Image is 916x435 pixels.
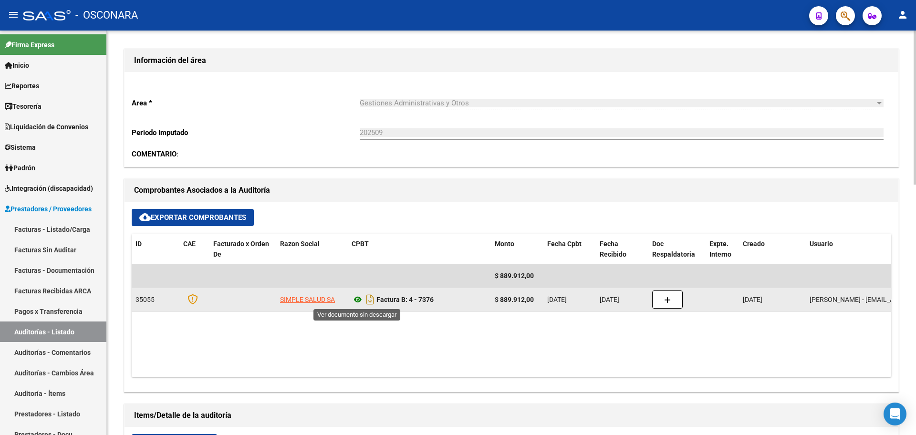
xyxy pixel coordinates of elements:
h1: Información del área [134,53,889,68]
span: - OSCONARA [75,5,138,26]
strong: $ 889.912,00 [495,296,534,303]
span: [DATE] [600,296,619,303]
span: Padrón [5,163,35,173]
span: CPBT [352,240,369,248]
span: CAE [183,240,196,248]
span: Creado [743,240,765,248]
div: Open Intercom Messenger [884,403,906,425]
strong: Factura B: 4 - 7376 [376,296,434,303]
mat-icon: menu [8,9,19,21]
datatable-header-cell: Razon Social [276,234,348,265]
datatable-header-cell: Facturado x Orden De [209,234,276,265]
datatable-header-cell: CAE [179,234,209,265]
span: [DATE] [743,296,762,303]
button: Exportar Comprobantes [132,209,254,226]
mat-icon: person [897,9,908,21]
span: Liquidación de Convenios [5,122,88,132]
datatable-header-cell: Creado [739,234,806,265]
p: Periodo Imputado [132,127,360,138]
span: Reportes [5,81,39,91]
span: Gestiones Administrativas y Otros [360,99,469,107]
span: Razon Social [280,240,320,248]
p: Area * [132,98,360,108]
datatable-header-cell: Monto [491,234,543,265]
span: $ 889.912,00 [495,272,534,280]
span: Firma Express [5,40,54,50]
span: Facturado x Orden De [213,240,269,259]
span: Exportar Comprobantes [139,213,246,222]
span: 35055 [135,296,155,303]
span: Fecha Recibido [600,240,626,259]
span: Integración (discapacidad) [5,183,93,194]
span: Prestadores / Proveedores [5,204,92,214]
strong: COMENTARIO [132,150,177,158]
datatable-header-cell: Doc Respaldatoria [648,234,706,265]
span: Sistema [5,142,36,153]
datatable-header-cell: Expte. Interno [706,234,739,265]
span: Tesorería [5,101,42,112]
mat-icon: cloud_download [139,211,151,223]
datatable-header-cell: Fecha Cpbt [543,234,596,265]
datatable-header-cell: ID [132,234,179,265]
h1: Comprobantes Asociados a la Auditoría [134,183,889,198]
datatable-header-cell: CPBT [348,234,491,265]
span: Inicio [5,60,29,71]
h1: Items/Detalle de la auditoría [134,408,889,423]
span: : [132,150,178,158]
span: Expte. Interno [709,240,731,259]
span: ID [135,240,142,248]
datatable-header-cell: Fecha Recibido [596,234,648,265]
span: [DATE] [547,296,567,303]
span: SIMPLE SALUD SA [280,296,335,303]
i: Descargar documento [364,292,376,307]
span: Doc Respaldatoria [652,240,695,259]
span: Usuario [810,240,833,248]
span: Monto [495,240,514,248]
span: Fecha Cpbt [547,240,582,248]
